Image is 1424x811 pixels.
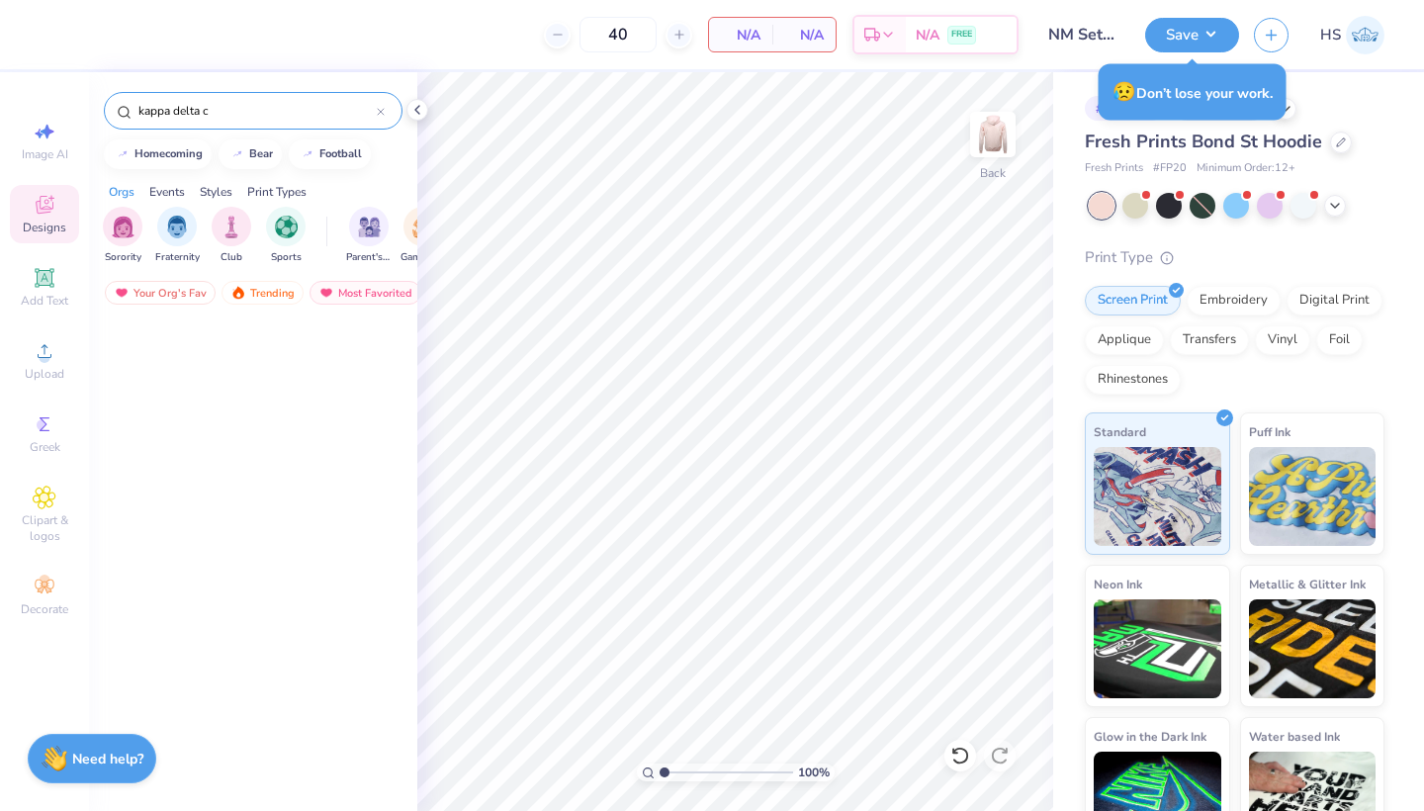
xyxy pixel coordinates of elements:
button: Save [1145,18,1239,52]
div: Vinyl [1255,325,1310,355]
span: Fresh Prints Bond St Hoodie [1085,130,1322,153]
span: 😥 [1112,79,1136,105]
img: most_fav.gif [318,286,334,300]
span: Standard [1094,421,1146,442]
div: Events [149,183,185,201]
span: Minimum Order: 12 + [1197,160,1295,177]
span: Neon Ink [1094,574,1142,594]
img: Neon Ink [1094,599,1221,698]
div: Foil [1316,325,1363,355]
span: Glow in the Dark Ink [1094,726,1206,747]
button: homecoming [104,139,212,169]
button: filter button [212,207,251,265]
span: Game Day [400,250,446,265]
div: Applique [1085,325,1164,355]
div: Most Favorited [310,281,421,305]
span: Sorority [105,250,141,265]
div: filter for Game Day [400,207,446,265]
img: Metallic & Glitter Ink [1249,599,1377,698]
span: Decorate [21,601,68,617]
button: filter button [266,207,306,265]
img: trending.gif [230,286,246,300]
span: N/A [721,25,760,45]
button: filter button [346,207,392,265]
button: football [289,139,371,169]
div: filter for Sorority [103,207,142,265]
img: trend_line.gif [300,148,315,160]
img: Sorority Image [112,216,134,238]
span: Fraternity [155,250,200,265]
img: Club Image [221,216,242,238]
img: most_fav.gif [114,286,130,300]
div: Rhinestones [1085,365,1181,395]
span: Metallic & Glitter Ink [1249,574,1366,594]
span: # FP20 [1153,160,1187,177]
strong: Need help? [72,750,143,768]
img: Fraternity Image [166,216,188,238]
button: filter button [103,207,142,265]
div: Print Types [247,183,307,201]
input: Try "Alpha" [136,101,377,121]
span: Designs [23,220,66,235]
span: Sports [271,250,302,265]
div: # 516220A [1085,96,1164,121]
span: Club [221,250,242,265]
span: Parent's Weekend [346,250,392,265]
span: N/A [916,25,939,45]
div: Styles [200,183,232,201]
img: trend_line.gif [115,148,131,160]
span: Image AI [22,146,68,162]
div: Trending [222,281,304,305]
div: Back [980,164,1006,182]
div: filter for Club [212,207,251,265]
div: homecoming [134,148,203,159]
img: Game Day Image [412,216,435,238]
div: Print Type [1085,246,1384,269]
span: 100 % [798,764,830,781]
span: FREE [951,28,972,42]
span: HS [1320,24,1341,46]
div: Digital Print [1287,286,1382,315]
button: bear [219,139,282,169]
a: HS [1320,16,1384,54]
span: Fresh Prints [1085,160,1143,177]
span: Greek [30,439,60,455]
div: Orgs [109,183,134,201]
img: Standard [1094,447,1221,546]
input: Untitled Design [1033,15,1130,54]
div: filter for Sports [266,207,306,265]
img: Back [973,115,1013,154]
div: Don’t lose your work. [1099,64,1287,121]
input: – – [579,17,657,52]
div: Transfers [1170,325,1249,355]
img: Helen Slacik [1346,16,1384,54]
div: Screen Print [1085,286,1181,315]
button: filter button [400,207,446,265]
img: Puff Ink [1249,447,1377,546]
div: football [319,148,362,159]
img: trend_line.gif [229,148,245,160]
span: Add Text [21,293,68,309]
div: bear [249,148,273,159]
div: filter for Fraternity [155,207,200,265]
img: Sports Image [275,216,298,238]
span: Clipart & logos [10,512,79,544]
span: Upload [25,366,64,382]
img: Parent's Weekend Image [358,216,381,238]
span: Puff Ink [1249,421,1290,442]
div: filter for Parent's Weekend [346,207,392,265]
span: Water based Ink [1249,726,1340,747]
div: Your Org's Fav [105,281,216,305]
button: filter button [155,207,200,265]
div: Embroidery [1187,286,1281,315]
span: N/A [784,25,824,45]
